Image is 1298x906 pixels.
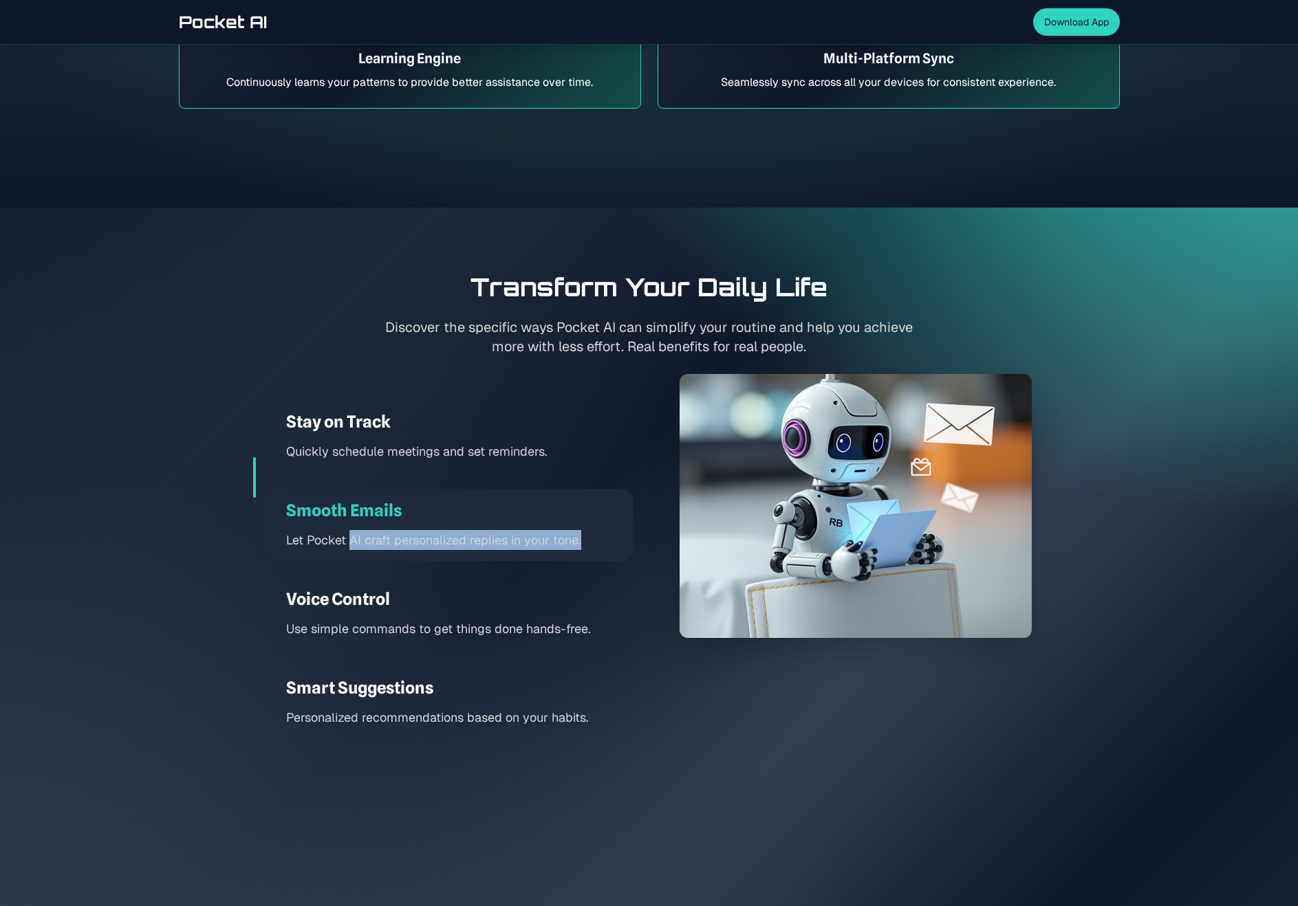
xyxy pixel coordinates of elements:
[286,441,633,461] p: Quickly schedule meetings and set reminders.
[196,49,624,68] h3: Learning Engine
[385,318,913,356] p: Discover the specific ways Pocket AI can simplify your routine and help you achieve more with les...
[675,49,1103,68] h3: Multi-Platform Sync
[286,677,633,699] h3: Smart Suggestions
[286,588,633,610] h3: Voice Control
[179,274,1120,301] h2: Transform Your Daily Life
[286,707,633,727] p: Personalized recommendations based on your habits.
[675,74,1103,91] p: Seamlessly sync across all your devices for consistent experience.
[680,374,1032,638] img: Smooth Emails
[286,500,633,522] h3: Smooth Emails
[286,411,633,433] h3: Stay on Track
[196,74,624,91] p: Continuously learns your patterns to provide better assistance over time.
[1033,8,1120,36] button: Download App
[286,530,633,550] p: Let Pocket AI craft personalized replies in your tone.
[286,619,633,639] p: Use simple commands to get things done hands-free.
[179,11,267,33] span: Pocket AI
